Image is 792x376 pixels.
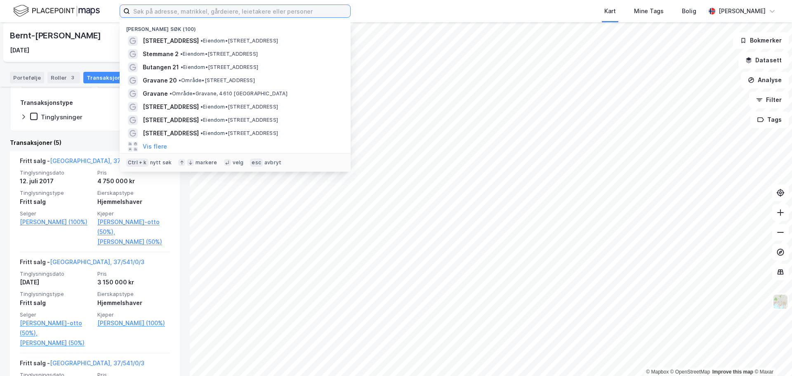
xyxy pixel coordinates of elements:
[20,291,92,298] span: Tinglysningstype
[20,338,92,348] a: [PERSON_NAME] (50%)
[233,159,244,166] div: velg
[97,237,170,247] a: [PERSON_NAME] (50%)
[97,176,170,186] div: 4 750 000 kr
[143,115,199,125] span: [STREET_ADDRESS]
[750,111,789,128] button: Tags
[130,5,350,17] input: Søk på adresse, matrikkel, gårdeiere, leietakere eller personer
[20,217,92,227] a: [PERSON_NAME] (100%)
[751,336,792,376] div: Kontrollprogram for chat
[10,45,29,55] div: [DATE]
[50,258,144,265] a: [GEOGRAPHIC_DATA], 37/541/0/3
[97,197,170,207] div: Hjemmelshaver
[20,197,92,207] div: Fritt salg
[97,217,170,237] a: [PERSON_NAME]-otto (50%),
[20,358,144,371] div: Fritt salg -
[20,210,92,217] span: Selger
[200,104,278,110] span: Eiendom • [STREET_ADDRESS]
[20,257,144,270] div: Fritt salg -
[179,77,255,84] span: Område • [STREET_ADDRESS]
[143,76,177,85] span: Gravane 20
[196,159,217,166] div: markere
[200,104,203,110] span: •
[50,359,144,367] a: [GEOGRAPHIC_DATA], 37/541/0/3
[97,210,170,217] span: Kjøper
[712,369,753,375] a: Improve this map
[20,176,92,186] div: 12. juli 2017
[10,72,44,83] div: Portefølje
[250,158,263,167] div: esc
[751,336,792,376] iframe: Chat Widget
[143,62,179,72] span: Butangen 21
[97,270,170,277] span: Pris
[143,36,199,46] span: [STREET_ADDRESS]
[170,90,172,97] span: •
[20,270,92,277] span: Tinglysningsdato
[670,369,710,375] a: OpenStreetMap
[97,311,170,318] span: Kjøper
[180,51,258,57] span: Eiendom • [STREET_ADDRESS]
[200,117,278,123] span: Eiendom • [STREET_ADDRESS]
[773,294,788,310] img: Z
[41,113,82,121] div: Tinglysninger
[20,277,92,287] div: [DATE]
[200,38,278,44] span: Eiendom • [STREET_ADDRESS]
[150,159,172,166] div: nytt søk
[604,6,616,16] div: Kart
[20,189,92,196] span: Tinglysningstype
[13,4,100,18] img: logo.f888ab2527a4732fd821a326f86c7f29.svg
[200,117,203,123] span: •
[200,130,278,137] span: Eiendom • [STREET_ADDRESS]
[719,6,766,16] div: [PERSON_NAME]
[50,157,132,164] a: [GEOGRAPHIC_DATA], 37/915
[181,64,258,71] span: Eiendom • [STREET_ADDRESS]
[83,72,140,83] div: Transaksjoner
[10,138,180,148] div: Transaksjoner (5)
[200,130,203,136] span: •
[733,32,789,49] button: Bokmerker
[20,98,73,108] div: Transaksjonstype
[179,77,181,83] span: •
[97,318,170,328] a: [PERSON_NAME] (100%)
[20,298,92,308] div: Fritt salg
[143,49,179,59] span: Stemmane 2
[749,92,789,108] button: Filter
[10,29,103,42] div: Bernt-[PERSON_NAME]
[264,159,281,166] div: avbryt
[738,52,789,69] button: Datasett
[68,73,77,82] div: 3
[20,156,132,169] div: Fritt salg -
[97,277,170,287] div: 3 150 000 kr
[126,158,148,167] div: Ctrl + k
[143,128,199,138] span: [STREET_ADDRESS]
[97,169,170,176] span: Pris
[646,369,669,375] a: Mapbox
[20,311,92,318] span: Selger
[181,64,183,70] span: •
[143,89,168,99] span: Gravane
[97,298,170,308] div: Hjemmelshaver
[97,291,170,298] span: Eierskapstype
[120,19,351,34] div: [PERSON_NAME] søk (100)
[143,142,167,151] button: Vis flere
[97,189,170,196] span: Eierskapstype
[170,90,288,97] span: Område • Gravane, 4610 [GEOGRAPHIC_DATA]
[20,169,92,176] span: Tinglysningsdato
[634,6,664,16] div: Mine Tags
[682,6,696,16] div: Bolig
[741,72,789,88] button: Analyse
[20,318,92,338] a: [PERSON_NAME]-otto (50%),
[47,72,80,83] div: Roller
[200,38,203,44] span: •
[180,51,183,57] span: •
[143,102,199,112] span: [STREET_ADDRESS]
